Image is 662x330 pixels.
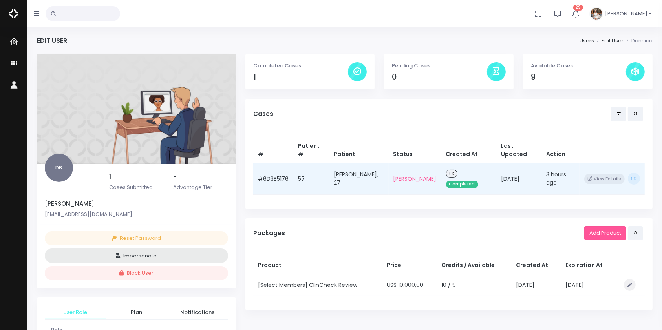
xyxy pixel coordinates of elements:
[561,274,616,296] td: [DATE]
[382,274,437,296] td: US$ 10.000,00
[584,226,626,241] a: Add Product
[531,73,626,82] h4: 9
[329,163,389,194] td: [PERSON_NAME], 27
[293,137,329,163] th: Patient #
[605,10,647,18] span: [PERSON_NAME]
[173,308,222,316] span: Notifications
[511,274,561,296] td: [DATE]
[392,62,487,70] p: Pending Cases
[496,137,541,163] th: Last Updated
[602,37,624,44] a: Edit User
[393,175,437,183] a: [PERSON_NAME]
[496,163,541,194] td: [DATE]
[253,137,293,163] th: #
[624,37,653,45] li: Dannica
[253,62,348,70] p: Completed Cases
[253,256,382,274] th: Product
[45,248,228,263] button: Impersonate
[253,274,382,296] td: [Select Members] ClinCheck Review
[37,37,67,44] h4: Edit User
[511,256,561,274] th: Created At
[45,154,73,182] span: DB
[584,174,625,184] button: View Details
[109,183,164,191] p: Cases Submitted
[329,137,389,163] th: Patient
[580,37,594,44] a: Users
[293,163,329,194] td: 57
[45,266,228,281] button: Block User
[589,7,603,21] img: Header Avatar
[45,200,228,207] h5: [PERSON_NAME]
[45,231,228,246] button: Reset Password
[253,111,611,118] h5: Cases
[253,163,293,194] td: #6D3B5176
[392,73,487,82] h4: 0
[51,308,100,316] span: User Role
[382,256,437,274] th: Price
[446,181,478,188] span: Completed
[441,137,497,163] th: Created At
[437,256,512,274] th: Credits / Available
[437,274,512,296] td: 10 / 9
[531,62,626,70] p: Available Cases
[541,137,579,163] th: Action
[9,5,18,22] img: Logo Horizontal
[173,183,228,191] p: Advantage Tier
[541,163,579,194] td: 3 hours ago
[389,137,441,163] th: Status
[45,210,228,218] p: [EMAIL_ADDRESS][DOMAIN_NAME]
[112,308,161,316] span: Plan
[109,173,164,180] h5: 1
[253,230,584,237] h5: Packages
[253,73,348,82] h4: 1
[561,256,616,274] th: Expiration At
[173,173,228,180] h5: -
[573,5,583,11] span: 29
